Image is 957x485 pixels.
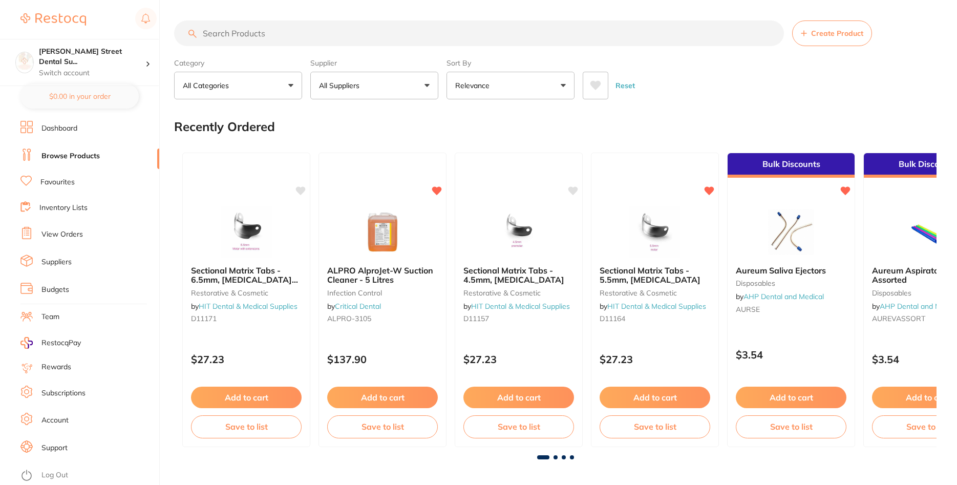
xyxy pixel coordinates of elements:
div: Bulk Discounts [728,153,855,178]
span: Create Product [811,29,863,37]
a: Account [41,415,69,426]
a: Log Out [41,470,68,480]
button: Add to cart [191,387,302,408]
a: HIT Dental & Medical Supplies [199,302,297,311]
small: D11164 [600,314,710,323]
img: Sectional Matrix Tabs - 5.5mm, Molar [622,206,688,258]
span: RestocqPay [41,338,81,348]
button: Add to cart [463,387,574,408]
button: Add to cart [327,387,438,408]
small: restorative & cosmetic [463,289,574,297]
p: $27.23 [191,353,302,365]
a: Critical Dental [335,302,381,311]
p: $27.23 [600,353,710,365]
p: $27.23 [463,353,574,365]
button: Create Product [792,20,872,46]
small: restorative & cosmetic [600,289,710,297]
b: Sectional Matrix Tabs - 5.5mm, Molar [600,266,710,285]
small: infection control [327,289,438,297]
p: $137.90 [327,353,438,365]
a: Subscriptions [41,388,86,398]
small: D11171 [191,314,302,323]
b: Sectional Matrix Tabs - 4.5mm, Premolar [463,266,574,285]
span: by [736,292,824,301]
small: D11157 [463,314,574,323]
img: Aureum Saliva Ejectors [758,206,824,258]
p: Switch account [39,68,145,78]
img: Restocq Logo [20,13,86,26]
button: $0.00 in your order [20,84,139,109]
b: Sectional Matrix Tabs - 6.5mm, Molar with Extension [191,266,302,285]
p: $3.54 [736,349,846,361]
a: View Orders [41,229,83,240]
label: Supplier [310,58,438,68]
button: Save to list [600,415,710,438]
a: Favourites [40,177,75,187]
img: Sectional Matrix Tabs - 4.5mm, Premolar [485,206,552,258]
a: Inventory Lists [39,203,88,213]
button: All Categories [174,72,302,99]
a: Support [41,443,68,453]
b: Aureum Saliva Ejectors [736,266,846,275]
button: Log Out [20,468,156,484]
a: Suppliers [41,257,72,267]
button: Add to cart [736,387,846,408]
button: Reset [612,72,638,99]
small: disposables [736,279,846,287]
a: Browse Products [41,151,100,161]
img: Dawson Street Dental Surgery [16,52,33,70]
span: by [191,302,297,311]
a: HIT Dental & Medical Supplies [607,302,706,311]
button: Save to list [736,415,846,438]
p: Relevance [455,80,494,91]
button: All Suppliers [310,72,438,99]
button: Save to list [327,415,438,438]
img: RestocqPay [20,337,33,349]
small: ALPRO-3105 [327,314,438,323]
button: Save to list [191,415,302,438]
label: Sort By [446,58,575,68]
a: Dashboard [41,123,77,134]
label: Category [174,58,302,68]
a: Team [41,312,59,322]
input: Search Products [174,20,784,46]
button: Save to list [463,415,574,438]
a: Rewards [41,362,71,372]
a: Restocq Logo [20,8,86,31]
a: RestocqPay [20,337,81,349]
button: Relevance [446,72,575,99]
h4: Dawson Street Dental Surgery [39,47,145,67]
small: restorative & cosmetic [191,289,302,297]
span: by [600,302,706,311]
p: All Categories [183,80,233,91]
a: Budgets [41,285,69,295]
a: HIT Dental & Medical Supplies [471,302,570,311]
button: Add to cart [600,387,710,408]
p: All Suppliers [319,80,364,91]
h2: Recently Ordered [174,120,275,134]
b: ALPRO AlproJet-W Suction Cleaner - 5 Litres [327,266,438,285]
span: by [327,302,381,311]
span: by [463,302,570,311]
img: Sectional Matrix Tabs - 6.5mm, Molar with Extension [213,206,280,258]
small: AURSE [736,305,846,313]
img: ALPRO AlproJet-W Suction Cleaner - 5 Litres [349,206,416,258]
a: AHP Dental and Medical [743,292,824,301]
